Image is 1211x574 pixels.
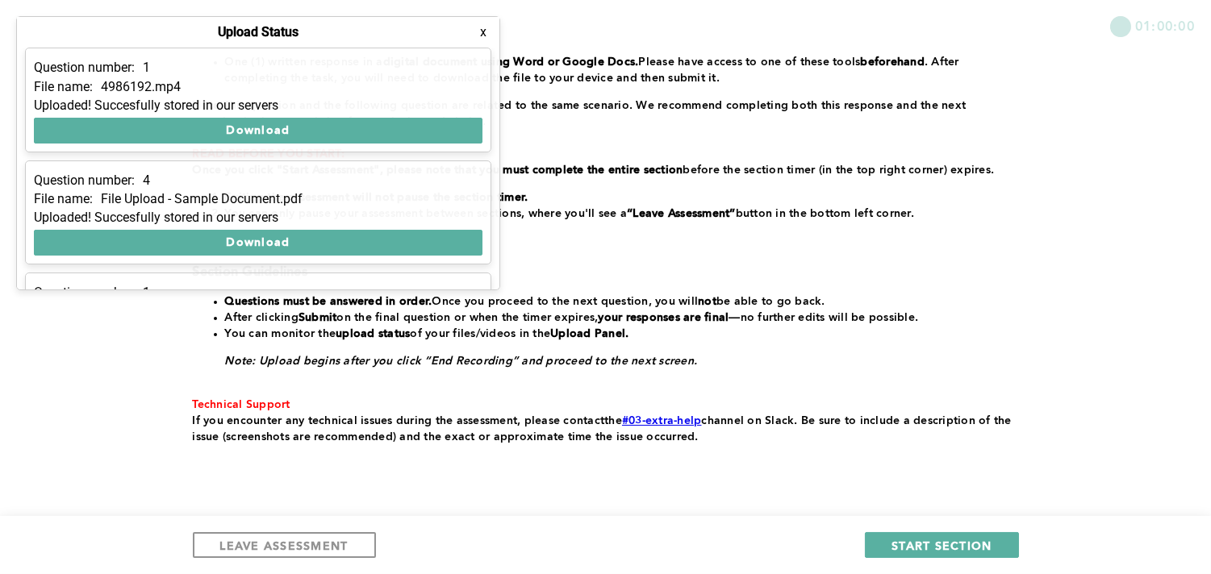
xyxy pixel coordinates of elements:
p: File name: [34,80,93,94]
button: Show Uploads [16,16,158,42]
strong: Submit [299,312,337,323]
p: This question and the following question are related to the same scenario. We recommend completin... [193,98,1013,130]
strong: Questions must be answered in order. [225,296,432,307]
p: before the section timer (in the top right corner) expires. [193,162,1013,178]
span: LEAVE ASSESSMENT [220,538,349,553]
p: the channel on Slack [193,413,1013,445]
p: Question number: [34,285,135,300]
p: Question number: [34,60,135,75]
em: Note: Upload begins after you click “End Recording” and proceed to the next screen. [225,356,698,367]
p: Question number: [34,173,135,188]
strong: upload status [336,328,410,339]
li: You can monitor the of your files/videos in the [225,326,1013,342]
a: #03-extra-help [622,415,702,426]
p: 4 [143,173,150,188]
strong: not [698,296,716,307]
strong: your responses are final [599,312,729,323]
button: START SECTION [865,532,1018,558]
button: Download [34,230,482,256]
strong: “Leave Assessment” [627,208,736,219]
button: x [475,24,491,40]
li: One (1) written response in a Please have access to one of these tools . After completing the tas... [225,54,1013,86]
p: 1 [143,285,150,300]
li: After clicking on the final question or when the timer expires, —no further edits will be possible. [225,310,1013,326]
p: 4986192.mp4 [101,80,181,94]
div: Uploaded! Succesfully stored in our servers [34,210,482,225]
strong: beforehand [861,56,925,68]
strong: Upload Panel. [550,328,628,339]
p: File name: [34,192,93,206]
h3: Section Guidelines [193,264,1013,281]
h4: Upload Status [218,25,299,40]
div: Uploaded! Succesfully stored in our servers [34,98,482,113]
span: 01:00:00 [1135,16,1195,35]
li: Once you proceed to the next question, you will be able to go back. [225,293,1013,310]
p: 1 [143,60,150,75]
strong: digital document using Word or Google Docs. [383,56,639,68]
span: Technical Support [193,399,290,410]
span: START SECTION [892,538,992,553]
span: If you encounter any technical issues during the assessment, please contact [193,415,605,426]
li: You can only pause your assessment between sections, where you'll see a button in the bottom left... [225,206,1013,222]
button: Download [34,118,482,143]
p: File Upload - Sample Document.pdf [101,192,303,206]
button: LEAVE ASSESSMENT [193,532,376,558]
